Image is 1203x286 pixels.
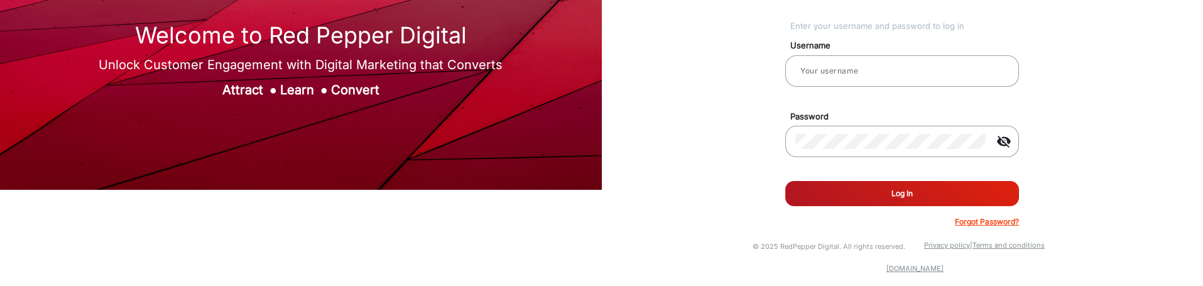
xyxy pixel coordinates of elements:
[785,181,1019,206] button: Log In
[320,82,328,97] span: ●
[753,242,905,251] small: © 2025 RedPepper Digital. All rights reserved.
[269,82,277,97] span: ●
[955,216,1019,228] p: Forgot Password?
[970,241,972,250] a: |
[99,22,503,49] h1: Welcome to Red Pepper Digital
[781,40,1033,52] mat-label: Username
[795,63,1009,79] input: Your username
[924,241,970,250] a: Privacy policy
[99,80,503,99] div: Attract Learn Convert
[972,241,1045,250] a: Terms and conditions
[790,20,1020,33] div: Enter your username and password to log in
[781,111,1033,123] mat-label: Password
[99,55,503,74] div: Unlock Customer Engagement with Digital Marketing that Converts
[886,264,944,273] a: [DOMAIN_NAME]
[989,134,1019,149] mat-icon: visibility_off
